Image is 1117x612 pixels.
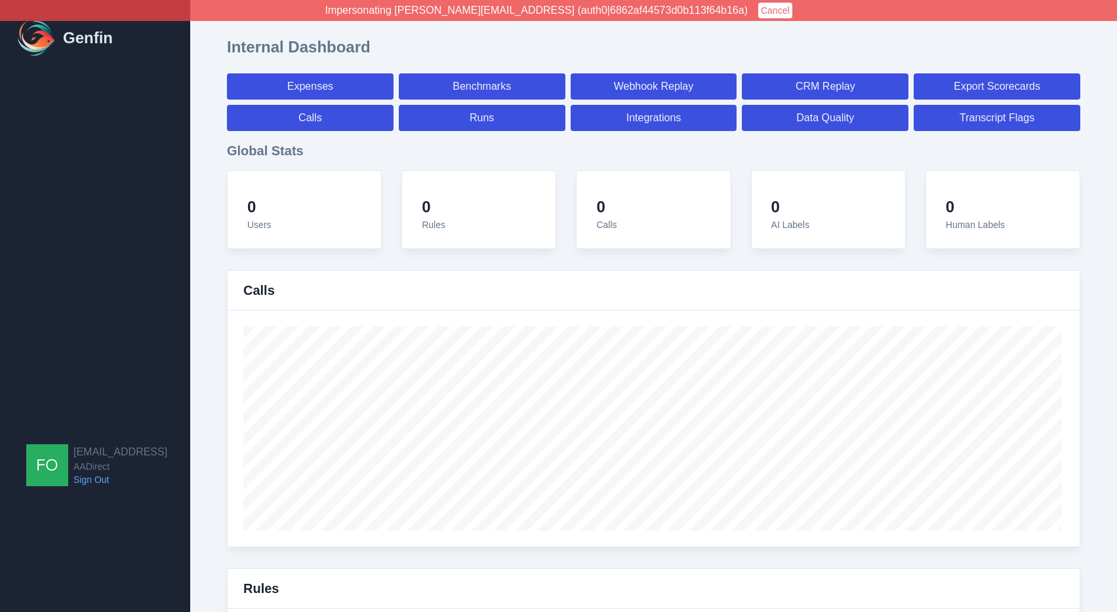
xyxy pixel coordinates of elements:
span: Human Labels [946,220,1005,230]
h4: 0 [946,197,1005,217]
h4: 0 [422,197,445,217]
a: Integrations [571,105,737,131]
h4: 0 [596,197,617,217]
span: Users [247,220,272,230]
a: Transcript Flags [914,105,1080,131]
a: Benchmarks [399,73,565,100]
span: AADirect [73,460,167,473]
a: CRM Replay [742,73,908,100]
img: founders@genfin.ai [26,444,68,486]
span: AI Labels [771,220,809,230]
h1: Genfin [63,28,113,48]
h4: 0 [771,197,809,217]
h3: Global Stats [227,142,1080,160]
a: Webhook Replay [571,73,737,100]
button: Cancel [758,3,792,18]
a: Calls [227,105,394,131]
a: Runs [399,105,565,131]
h3: Calls [243,281,275,299]
h1: Internal Dashboard [227,37,371,58]
span: Rules [422,220,445,230]
h3: Rules [243,579,279,598]
a: Data Quality [742,105,908,131]
a: Expenses [227,73,394,100]
img: Logo [16,17,58,59]
a: Sign Out [73,473,167,486]
h4: 0 [247,197,272,217]
h2: [EMAIL_ADDRESS] [73,444,167,460]
span: Calls [596,220,617,230]
a: Export Scorecards [914,73,1080,100]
